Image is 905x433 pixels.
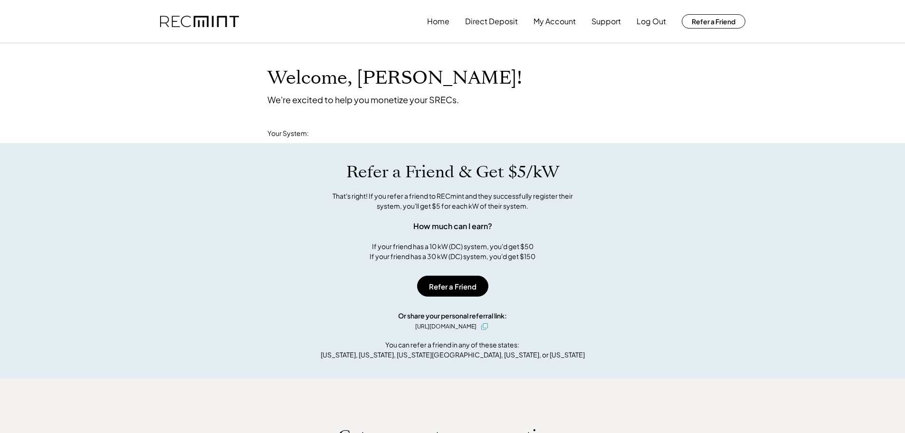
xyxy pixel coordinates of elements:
[479,321,490,332] button: click to copy
[398,311,507,321] div: Or share your personal referral link:
[160,16,239,28] img: recmint-logotype%403x.png
[370,241,535,261] div: If your friend has a 10 kW (DC) system, you'd get $50 If your friend has a 30 kW (DC) system, you...
[465,12,518,31] button: Direct Deposit
[591,12,621,31] button: Support
[346,162,559,182] h1: Refer a Friend & Get $5/kW
[637,12,666,31] button: Log Out
[267,94,459,105] div: We're excited to help you monetize your SRECs.
[427,12,449,31] button: Home
[417,276,488,297] button: Refer a Friend
[322,191,583,211] div: That's right! If you refer a friend to RECmint and they successfully register their system, you'l...
[267,129,309,138] div: Your System:
[682,14,745,29] button: Refer a Friend
[321,340,585,360] div: You can refer a friend in any of these states: [US_STATE], [US_STATE], [US_STATE][GEOGRAPHIC_DATA...
[533,12,576,31] button: My Account
[413,221,492,232] div: How much can I earn?
[267,67,522,89] h1: Welcome, [PERSON_NAME]!
[415,322,476,331] div: [URL][DOMAIN_NAME]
